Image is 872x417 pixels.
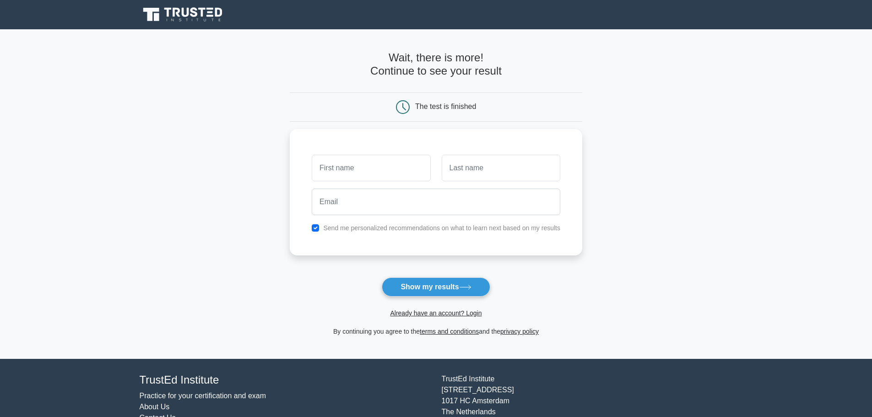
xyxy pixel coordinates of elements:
a: Already have an account? Login [390,309,482,317]
label: Send me personalized recommendations on what to learn next based on my results [323,224,560,232]
a: privacy policy [500,328,539,335]
div: By continuing you agree to the and the [284,326,588,337]
a: About Us [140,403,170,411]
input: Last name [442,155,560,181]
a: terms and conditions [420,328,479,335]
input: First name [312,155,430,181]
div: The test is finished [415,103,476,110]
input: Email [312,189,560,215]
h4: TrustEd Institute [140,374,431,387]
button: Show my results [382,277,490,297]
a: Practice for your certification and exam [140,392,266,400]
h4: Wait, there is more! Continue to see your result [290,51,582,78]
